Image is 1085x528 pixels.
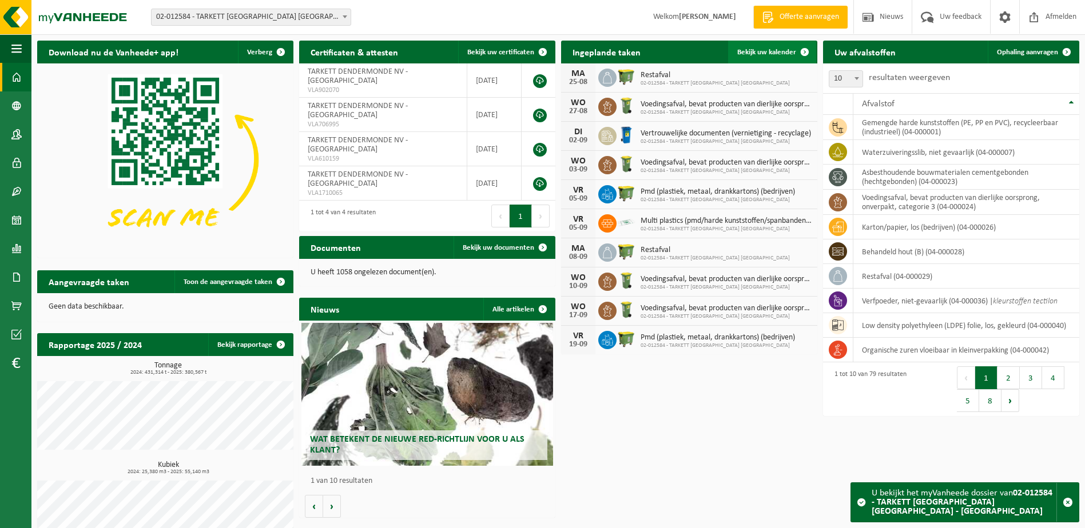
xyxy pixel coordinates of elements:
button: 1 [510,205,532,227]
h2: Documenten [299,236,372,258]
span: Bekijk uw documenten [463,244,534,251]
img: LP-SK-00500-LPE-16 [617,213,636,232]
span: 02-012584 - TARKETT [GEOGRAPHIC_DATA] [GEOGRAPHIC_DATA] [641,138,811,145]
strong: [PERSON_NAME] [679,13,736,21]
button: 4 [1042,366,1064,389]
td: organische zuren vloeibaar in kleinverpakking (04-000042) [853,338,1079,362]
div: 27-08 [567,107,590,115]
div: U bekijkt het myVanheede dossier van [872,483,1056,522]
span: Voedingsafval, bevat producten van dierlijke oorsprong, onverpakt, categorie 3 [641,275,812,284]
i: kleurstoffen tectilon [993,297,1058,306]
img: WB-1100-HPE-GN-50 [617,183,636,203]
a: Ophaling aanvragen [988,41,1078,63]
img: WB-0140-HPE-GN-50 [617,300,636,319]
span: TARKETT DENDERMONDE NV - [GEOGRAPHIC_DATA] [308,102,408,119]
div: MA [567,69,590,78]
span: 02-012584 - TARKETT [GEOGRAPHIC_DATA] [GEOGRAPHIC_DATA] [641,109,812,116]
span: 02-012584 - TARKETT DENDERMONDE NV - DENDERMONDE [152,9,351,25]
div: 1 tot 10 van 79 resultaten [829,365,907,413]
span: Pmd (plastiek, metaal, drankkartons) (bedrijven) [641,333,795,342]
span: 02-012584 - TARKETT [GEOGRAPHIC_DATA] [GEOGRAPHIC_DATA] [641,226,812,233]
span: 02-012584 - TARKETT [GEOGRAPHIC_DATA] [GEOGRAPHIC_DATA] [641,313,812,320]
td: [DATE] [467,132,522,166]
a: Bekijk uw documenten [454,236,554,259]
td: verfpoeder, niet-gevaarlijk (04-000036) | [853,289,1079,313]
span: Toon de aangevraagde taken [184,278,272,286]
a: Toon de aangevraagde taken [174,270,292,293]
button: Vorige [305,495,323,518]
span: 2024: 25,380 m3 - 2025: 55,140 m3 [43,469,293,475]
div: 17-09 [567,311,590,319]
img: WB-1100-HPE-GN-50 [617,242,636,261]
button: 2 [997,366,1020,389]
h3: Kubiek [43,461,293,475]
span: Verberg [247,49,272,56]
label: resultaten weergeven [869,73,950,82]
span: Bekijk uw kalender [737,49,796,56]
td: asbesthoudende bouwmaterialen cementgebonden (hechtgebonden) (04-000023) [853,165,1079,190]
div: 19-09 [567,341,590,349]
p: U heeft 1058 ongelezen document(en). [311,269,544,277]
td: [DATE] [467,63,522,98]
span: Restafval [641,71,790,80]
h2: Download nu de Vanheede+ app! [37,41,190,63]
h2: Ingeplande taken [561,41,652,63]
span: 02-012584 - TARKETT DENDERMONDE NV - DENDERMONDE [151,9,351,26]
p: Geen data beschikbaar. [49,303,282,311]
button: 3 [1020,366,1042,389]
div: 05-09 [567,224,590,232]
button: Next [1001,389,1019,412]
span: 10 [829,71,863,87]
img: WB-0240-HPE-BE-09 [617,125,636,145]
h2: Aangevraagde taken [37,270,141,293]
a: Wat betekent de nieuwe RED-richtlijn voor u als klant? [301,323,553,466]
span: 02-012584 - TARKETT [GEOGRAPHIC_DATA] [GEOGRAPHIC_DATA] [641,197,795,203]
span: VLA706995 [308,120,458,129]
h2: Nieuws [299,298,351,320]
span: Voedingsafval, bevat producten van dierlijke oorsprong, onverpakt, categorie 3 [641,304,812,313]
span: 02-012584 - TARKETT [GEOGRAPHIC_DATA] [GEOGRAPHIC_DATA] [641,167,812,174]
a: Bekijk rapportage [208,333,292,356]
span: VLA1710065 [308,189,458,198]
a: Alle artikelen [483,298,554,321]
a: Bekijk uw kalender [728,41,816,63]
div: 03-09 [567,166,590,174]
span: 02-012584 - TARKETT [GEOGRAPHIC_DATA] [GEOGRAPHIC_DATA] [641,284,812,291]
div: 08-09 [567,253,590,261]
div: WO [567,302,590,311]
h3: Tonnage [43,362,293,375]
button: Previous [491,205,510,227]
div: 05-09 [567,195,590,203]
div: 02-09 [567,137,590,145]
img: WB-1100-HPE-GN-50 [617,67,636,86]
div: 25-08 [567,78,590,86]
div: MA [567,244,590,253]
td: behandeld hout (B) (04-000028) [853,239,1079,264]
td: voedingsafval, bevat producten van dierlijke oorsprong, onverpakt, categorie 3 (04-000024) [853,190,1079,215]
span: Voedingsafval, bevat producten van dierlijke oorsprong, onverpakt, categorie 3 [641,158,812,167]
span: 02-012584 - TARKETT [GEOGRAPHIC_DATA] [GEOGRAPHIC_DATA] [641,342,795,349]
div: WO [567,157,590,166]
span: 02-012584 - TARKETT [GEOGRAPHIC_DATA] [GEOGRAPHIC_DATA] [641,80,790,87]
td: low density polyethyleen (LDPE) folie, los, gekleurd (04-000040) [853,313,1079,338]
span: Vertrouwelijke documenten (vernietiging - recyclage) [641,129,811,138]
div: 10-09 [567,282,590,290]
button: 5 [957,389,979,412]
span: TARKETT DENDERMONDE NV - [GEOGRAPHIC_DATA] [308,136,408,154]
img: WB-1100-HPE-GN-50 [617,329,636,349]
a: Bekijk uw certificaten [458,41,554,63]
div: VR [567,215,590,224]
span: 10 [829,70,863,87]
td: [DATE] [467,98,522,132]
span: VLA610159 [308,154,458,163]
button: Next [532,205,550,227]
span: Offerte aanvragen [777,11,842,23]
img: Download de VHEPlus App [37,63,293,255]
span: Multi plastics (pmd/harde kunststoffen/spanbanden/eps/folie naturel/folie gemeng... [641,217,812,226]
button: Previous [957,366,975,389]
button: 8 [979,389,1001,412]
p: 1 van 10 resultaten [311,477,550,485]
span: 02-012584 - TARKETT [GEOGRAPHIC_DATA] [GEOGRAPHIC_DATA] [641,255,790,262]
td: waterzuiveringsslib, niet gevaarlijk (04-000007) [853,140,1079,165]
img: WB-0140-HPE-GN-50 [617,271,636,290]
